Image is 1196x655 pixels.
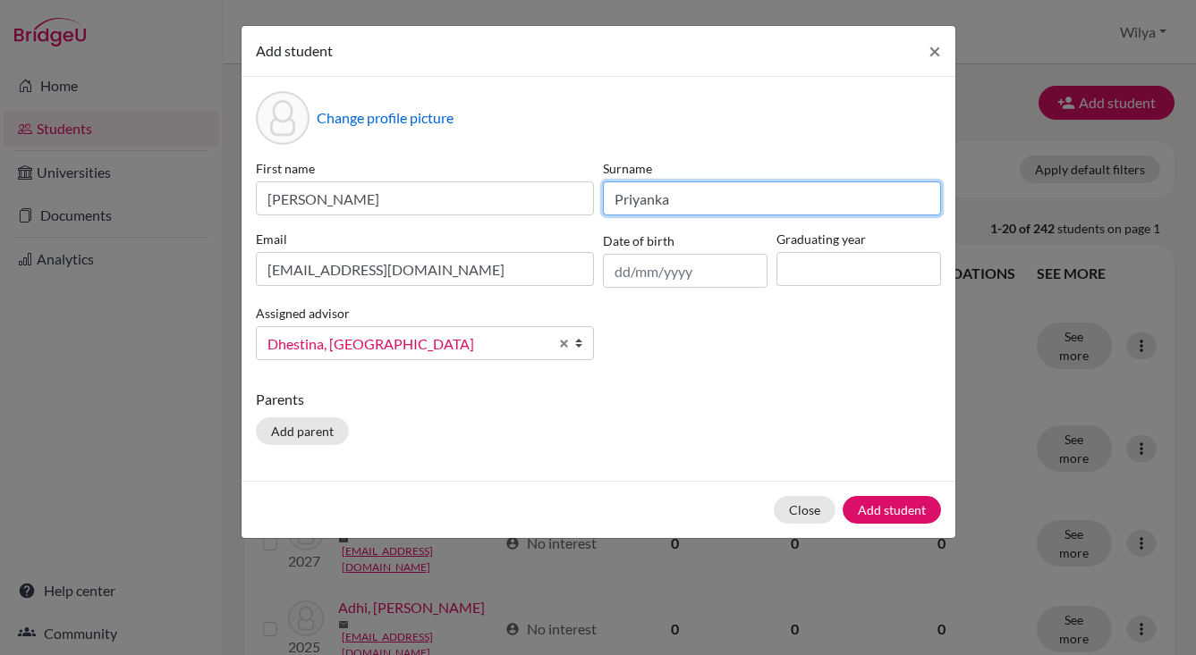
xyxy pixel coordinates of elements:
[929,38,941,63] span: ×
[843,496,941,524] button: Add student
[267,332,548,356] span: Dhestina, [GEOGRAPHIC_DATA]
[603,159,941,178] label: Surname
[774,496,836,524] button: Close
[256,230,594,248] label: Email
[256,159,594,178] label: First name
[776,230,941,248] label: Graduating year
[914,26,955,76] button: Close
[256,417,349,445] button: Add parent
[603,231,674,250] label: Date of birth
[256,304,350,323] label: Assigned advisor
[256,91,310,145] div: Profile picture
[256,42,333,59] span: Add student
[603,254,768,288] input: dd/mm/yyyy
[256,389,941,410] p: Parents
